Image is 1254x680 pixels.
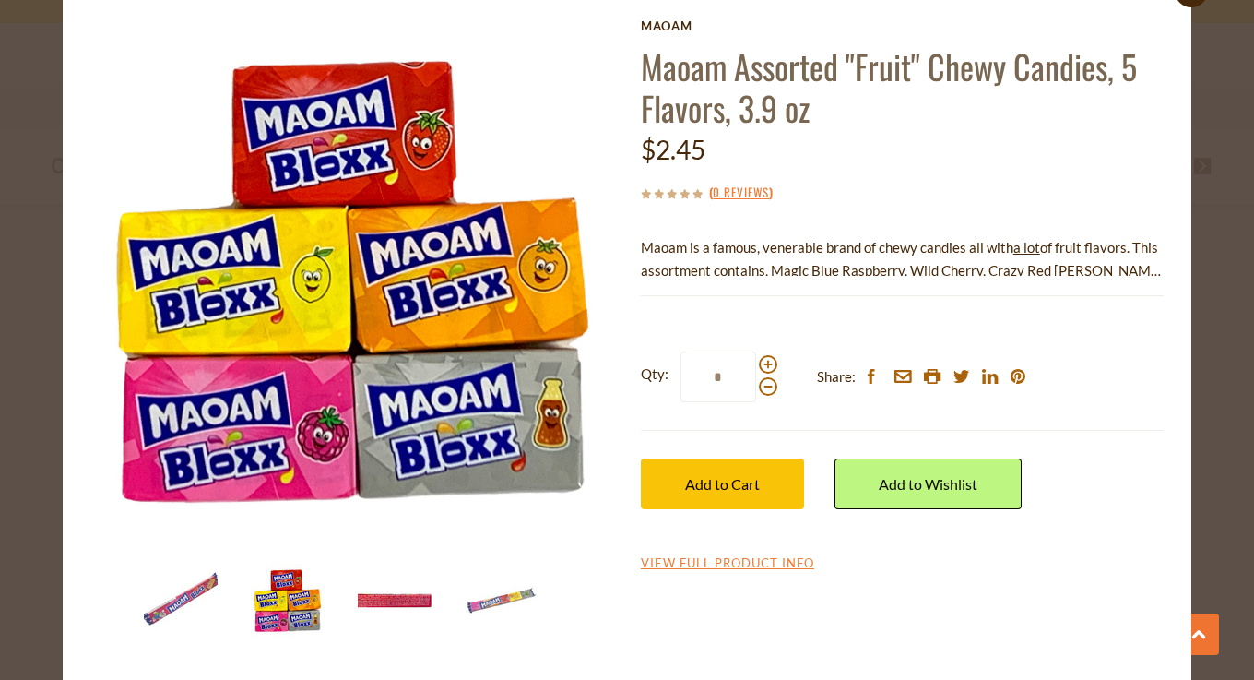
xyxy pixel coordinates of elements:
[90,18,614,543] img: Maoam Assorted "Fruit" Chewy Candies, 5 Flavors, 3.9 oz
[641,555,814,572] a: View Full Product Info
[641,459,804,509] button: Add to Cart
[817,365,856,388] span: Share:
[680,352,756,402] input: Qty:
[251,564,325,638] img: Maoam Assorted "Fruit" Chewy Candies, 5 Flavors, 3.9 oz
[834,459,1022,509] a: Add to Wishlist
[709,183,773,201] span: ( )
[465,564,538,638] img: Maoam Assorted "Fruit" Chewy Candies, 5 Flavors, 3.9 oz
[358,564,432,638] img: Maoam Assorted "Fruit" Chewy Candies, 5 Flavors, 3.9 oz
[641,42,1137,132] a: Maoam Assorted "Fruit" Chewy Candies, 5 Flavors, 3.9 oz
[713,183,769,203] a: 0 Reviews
[641,236,1164,282] p: Maoam is a famous, venerable brand of chewy candies all with of fruit flavors. This assortment co...
[1013,239,1040,256] span: a lot
[641,18,1164,33] a: Maoam
[144,564,218,638] img: Maoam Assorted "Fruit" Chewy Candies, 5 Flavors, 3.9 oz
[641,134,705,165] span: $2.45
[685,475,760,493] span: Add to Cart
[641,363,668,386] strong: Qty:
